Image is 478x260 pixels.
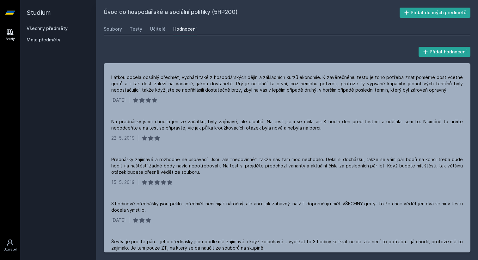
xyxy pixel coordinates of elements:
button: Přidat do mých předmětů [400,8,471,18]
div: 15. 5. 2019 [111,179,135,185]
div: [DATE] [111,217,126,223]
div: Study [6,37,15,41]
div: Učitelé [150,26,166,32]
h2: Úvod do hospodářské a sociální politiky (5HP200) [104,8,400,18]
div: | [137,135,139,141]
a: Testy [130,23,142,35]
a: Učitelé [150,23,166,35]
a: Uživatel [1,236,19,255]
div: Látkou docela obsáhlý předmět, vychází také z hospodářských dějin a základních kurzů ekonomie. K ... [111,74,463,93]
a: Všechny předměty [27,26,68,31]
div: [DATE] [111,97,126,103]
div: | [128,97,130,103]
a: Soubory [104,23,122,35]
div: Uživatel [3,247,17,252]
div: | [128,217,130,223]
div: Na přednášky jsem chodila jen ze začátku, byly zajímavé, ale dlouhé. Na test jsem se učila asi 8 ... [111,118,463,131]
a: Hodnocení [173,23,197,35]
div: Soubory [104,26,122,32]
div: Testy [130,26,142,32]
a: Study [1,25,19,45]
div: 22. 5. 2019 [111,135,135,141]
div: Přednášky zajímavé a rozhodně ne uspávací. Jsou ale "nepovinné", takže nás tam moc nechodilo. Děl... [111,156,463,175]
button: Přidat hodnocení [419,47,471,57]
div: 3 hodinové přednášky jsou peklo.. předmět není nijak náročný, ale ani nijak zábavný. na ZT doporu... [111,201,463,213]
div: | [137,179,139,185]
span: Moje předměty [27,37,60,43]
div: Hodnocení [173,26,197,32]
div: Ševča je prostě pán... jeho přednášky jsou podle mě zajímavé, i když zdlouhavé... vydržet to 3 ho... [111,239,463,251]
